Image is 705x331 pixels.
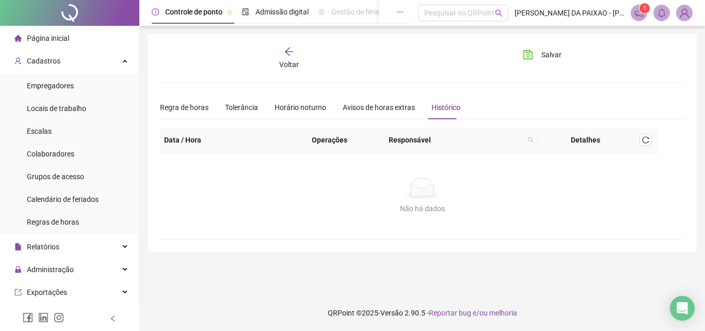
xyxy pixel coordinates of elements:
[27,218,79,226] span: Regras de horas
[642,136,649,144] span: reload
[284,46,294,57] span: arrow-left
[27,150,74,158] span: Colaboradores
[109,315,117,322] span: left
[331,8,383,16] span: Gestão de férias
[525,132,536,148] span: search
[38,312,49,323] span: linkedin
[160,102,209,113] div: Regra de horas
[54,312,64,323] span: instagram
[27,82,74,90] span: Empregadores
[27,34,69,42] span: Página inicial
[380,309,403,317] span: Versão
[27,195,99,203] span: Calendário de feriados
[527,137,534,143] span: search
[14,57,22,65] span: user-add
[657,8,666,18] span: bell
[318,8,325,15] span: sun
[541,49,562,60] span: Salvar
[643,5,647,12] span: 1
[14,289,22,296] span: export
[523,50,533,60] span: save
[27,243,59,251] span: Relatórios
[255,8,309,16] span: Admissão digital
[639,3,650,13] sup: 1
[27,57,60,65] span: Cadastros
[538,128,633,153] th: Detalhes
[152,8,159,15] span: clock-circle
[396,8,404,15] span: ellipsis
[515,7,624,19] span: [PERSON_NAME] DA PAIXAO - [PERSON_NAME] DA PAIXAO VAREJISTA
[14,243,22,250] span: file
[23,312,33,323] span: facebook
[429,309,517,317] span: Reportar bug e/ou melhoria
[495,9,503,17] span: search
[389,134,523,146] span: Responsável
[227,9,233,15] span: pushpin
[225,102,258,113] div: Tolerância
[275,102,326,113] div: Horário noturno
[279,60,299,69] span: Voltar
[431,102,460,113] div: Histórico
[139,295,705,331] footer: QRPoint © 2025 - 2.90.5 -
[165,8,222,16] span: Controle de ponto
[14,35,22,42] span: home
[14,266,22,273] span: lock
[27,288,67,296] span: Exportações
[677,5,692,21] img: 94481
[670,296,695,321] div: Open Intercom Messenger
[160,128,274,153] th: Data / Hora
[242,8,249,15] span: file-done
[274,128,384,153] th: Operações
[27,265,74,274] span: Administração
[634,8,644,18] span: notification
[27,104,86,113] span: Locais de trabalho
[343,102,415,113] div: Avisos de horas extras
[27,172,84,181] span: Grupos de acesso
[515,46,569,63] button: Salvar
[172,203,672,214] div: Não há dados
[27,127,52,135] span: Escalas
